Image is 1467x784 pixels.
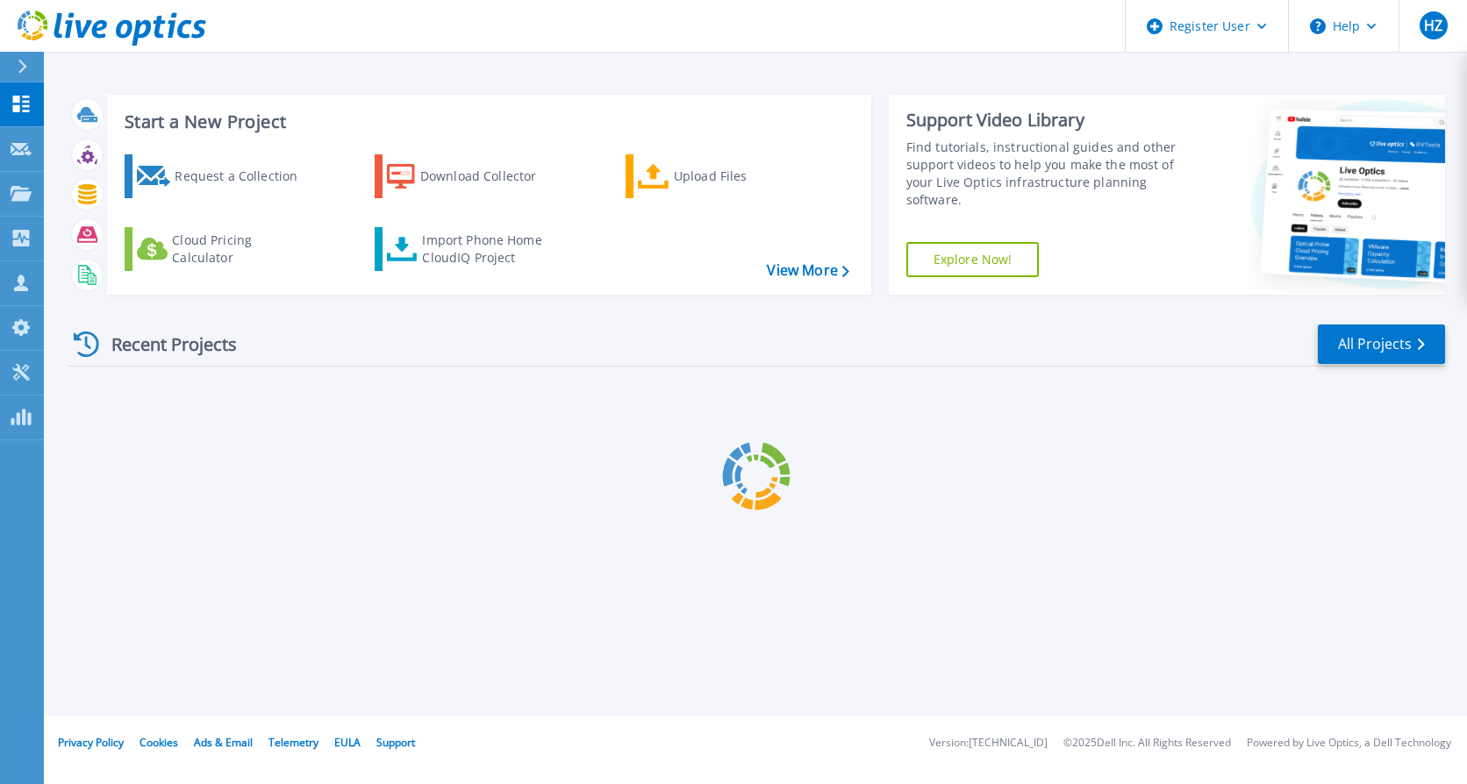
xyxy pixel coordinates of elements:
[58,735,124,750] a: Privacy Policy
[1247,738,1451,749] li: Powered by Live Optics, a Dell Technology
[175,159,315,194] div: Request a Collection
[376,735,415,750] a: Support
[906,109,1188,132] div: Support Video Library
[767,262,848,279] a: View More
[420,159,561,194] div: Download Collector
[334,735,361,750] a: EULA
[375,154,570,198] a: Download Collector
[906,242,1040,277] a: Explore Now!
[674,159,814,194] div: Upload Files
[268,735,318,750] a: Telemetry
[140,735,178,750] a: Cookies
[125,112,848,132] h3: Start a New Project
[1318,324,1445,364] a: All Projects
[422,232,559,267] div: Import Phone Home CloudIQ Project
[906,139,1188,209] div: Find tutorials, instructional guides and other support videos to help you make the most of your L...
[194,735,253,750] a: Ads & Email
[929,738,1048,749] li: Version: [TECHNICAL_ID]
[172,232,312,267] div: Cloud Pricing Calculator
[1063,738,1231,749] li: © 2025 Dell Inc. All Rights Reserved
[125,154,320,198] a: Request a Collection
[125,227,320,271] a: Cloud Pricing Calculator
[1424,18,1442,32] span: HZ
[68,323,261,366] div: Recent Projects
[626,154,821,198] a: Upload Files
